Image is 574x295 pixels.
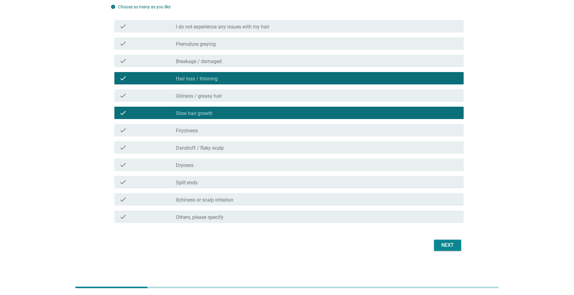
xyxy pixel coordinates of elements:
label: Slow hair growth [176,110,213,117]
button: Next [434,240,461,251]
label: Hair loss / thinning [176,76,218,82]
i: check [119,178,127,186]
label: Split ends [176,180,198,186]
i: check [119,126,127,134]
label: Dryness [176,162,193,169]
label: I do not experience any issues with my hair [176,24,269,30]
i: check [119,161,127,169]
i: check [119,144,127,151]
i: info [111,4,116,9]
label: Others, please specify [176,214,223,220]
i: check [119,109,127,117]
label: Frizziness [176,128,198,134]
label: Dandruff / flaky scalp [176,145,224,151]
label: Itchiness or scalp irritation [176,197,233,203]
label: Oiliness / greasy hair [176,93,222,99]
i: check [119,75,127,82]
label: Premature greying [176,41,216,47]
i: check [119,57,127,65]
label: Choose as many as you like [118,4,171,9]
i: check [119,92,127,99]
i: check [119,23,127,30]
i: check [119,40,127,47]
i: check [119,196,127,203]
i: check [119,213,127,220]
label: Breakage / damaged [176,58,222,65]
div: Next [439,242,456,249]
